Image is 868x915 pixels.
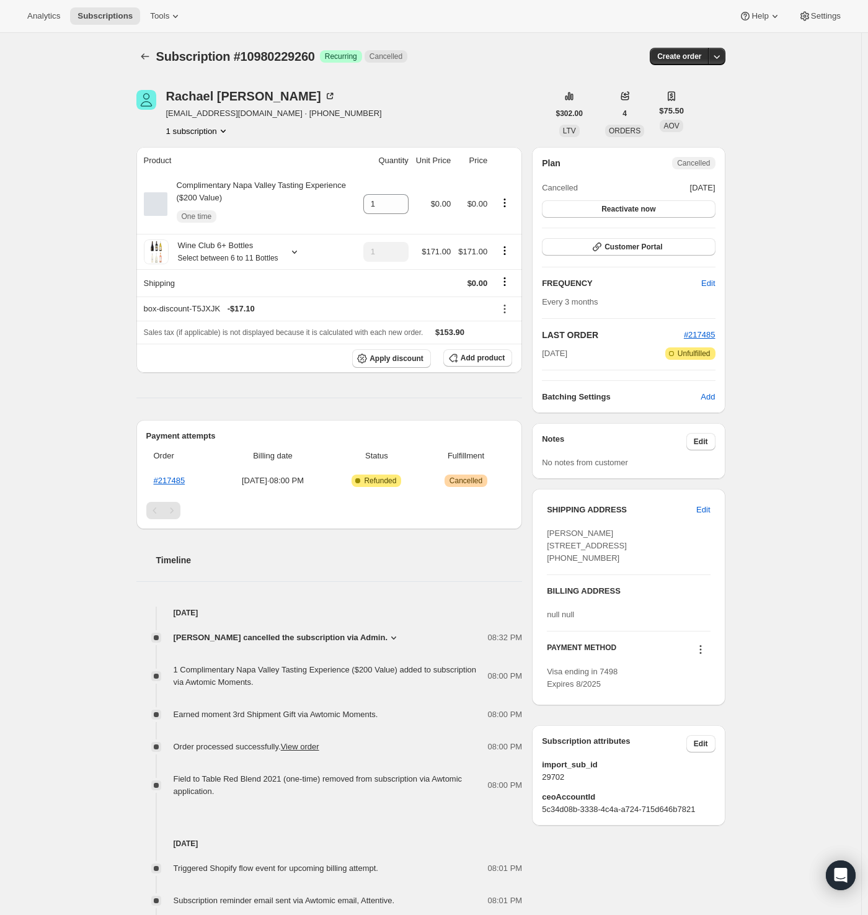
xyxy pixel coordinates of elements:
button: Create order [650,48,709,65]
span: Edit [701,277,715,290]
th: Shipping [136,269,360,297]
span: - $17.10 [228,303,255,315]
div: Complimentary Napa Valley Tasting Experience ($200 Value) [167,179,356,229]
button: Subscriptions [70,7,140,25]
small: Select between 6 to 11 Bottles [178,254,278,262]
h2: Plan [542,157,560,169]
span: [DATE] · 08:00 PM [219,475,326,487]
span: Subscription #10980229260 [156,50,315,63]
button: [PERSON_NAME] cancelled the subscription via Admin. [174,632,401,644]
button: Edit [686,433,715,450]
span: Cancelled [449,476,482,486]
th: Unit Price [412,147,454,174]
span: Fulfillment [427,450,505,462]
button: Analytics [20,7,68,25]
h2: Timeline [156,554,523,566]
a: #217485 [154,476,185,485]
span: Order processed successfully. [174,742,319,751]
span: 29702 [542,771,715,783]
button: Apply discount [352,349,431,368]
span: Unfulfilled [678,349,711,359]
h2: FREQUENCY [542,277,701,290]
h3: SHIPPING ADDRESS [547,504,696,516]
span: Subscriptions [77,11,133,21]
span: Rachael Jacobs [136,90,156,110]
button: Edit [689,500,717,520]
span: Earned moment 3rd Shipment Gift via Awtomic Moments. [174,710,378,719]
span: Analytics [27,11,60,21]
button: Help [732,7,788,25]
span: 08:01 PM [488,895,523,907]
div: Open Intercom Messenger [826,860,856,890]
span: Add [701,391,715,403]
span: 08:00 PM [488,670,523,682]
span: 08:00 PM [488,779,523,792]
span: AOV [663,122,679,130]
div: box-discount-T5JXJK [144,303,488,315]
div: Rachael [PERSON_NAME] [166,90,336,102]
span: 1 Complimentary Napa Valley Tasting Experience ($200 Value) added to subscription via Awtomic Mom... [174,665,477,687]
span: One time [182,212,212,221]
a: View order [281,742,319,751]
th: Quantity [360,147,412,174]
nav: Pagination [146,502,513,519]
span: ceoAccountId [542,791,715,803]
span: [PERSON_NAME] [STREET_ADDRESS] [PHONE_NUMBER] [547,529,627,563]
button: 4 [615,105,634,122]
span: Add product [461,353,505,363]
span: Subscription reminder email sent via Awtomic email, Attentive. [174,896,395,905]
span: $0.00 [431,199,451,208]
h3: Subscription attributes [542,735,686,752]
h3: BILLING ADDRESS [547,585,710,597]
span: Visa ending in 7498 Expires 8/2025 [547,667,618,689]
span: [DATE] [542,347,567,360]
span: $0.00 [467,279,488,288]
button: Subscriptions [136,48,154,65]
th: Order [146,442,216,470]
span: [EMAIL_ADDRESS][DOMAIN_NAME] · [PHONE_NUMBER] [166,107,382,120]
h4: [DATE] [136,837,523,850]
span: 08:01 PM [488,862,523,875]
span: $75.50 [659,105,684,117]
button: Product actions [495,244,515,257]
span: [PERSON_NAME] cancelled the subscription via Admin. [174,632,388,644]
span: LTV [563,127,576,135]
span: Billing date [219,450,326,462]
span: Edit [696,504,710,516]
button: Reactivate now [542,200,715,218]
button: #217485 [684,329,715,341]
span: 08:32 PM [488,632,523,644]
span: Reactivate now [601,204,655,214]
button: Product actions [166,125,229,137]
span: Create order [657,51,701,61]
button: Tools [143,7,189,25]
span: null null [547,610,574,619]
span: ORDERS [609,127,640,135]
span: $171.00 [422,247,451,256]
span: Every 3 months [542,297,598,306]
div: Wine Club 6+ Bottles [169,239,278,264]
span: Cancelled [542,182,578,194]
span: [DATE] [690,182,715,194]
span: Field to Table Red Blend 2021 (one-time) removed from subscription via Awtomic application. [174,774,463,796]
span: No notes from customer [542,458,628,467]
button: $302.00 [549,105,590,122]
h6: Batching Settings [542,391,701,403]
span: $153.90 [435,328,464,337]
span: import_sub_id [542,759,715,771]
span: 5c34d08b-3338-4c4a-a724-715d646b7821 [542,803,715,816]
span: Sales tax (if applicable) is not displayed because it is calculated with each new order. [144,328,423,337]
h2: LAST ORDER [542,329,684,341]
span: Edit [694,739,708,749]
button: Product actions [495,196,515,210]
h3: Notes [542,433,686,450]
span: 4 [622,109,627,118]
span: 08:00 PM [488,741,523,753]
span: Apply discount [370,354,423,364]
button: Shipping actions [495,275,515,288]
span: Edit [694,437,708,447]
span: Help [751,11,768,21]
span: $171.00 [458,247,487,256]
span: #217485 [684,330,715,339]
span: Recurring [325,51,357,61]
